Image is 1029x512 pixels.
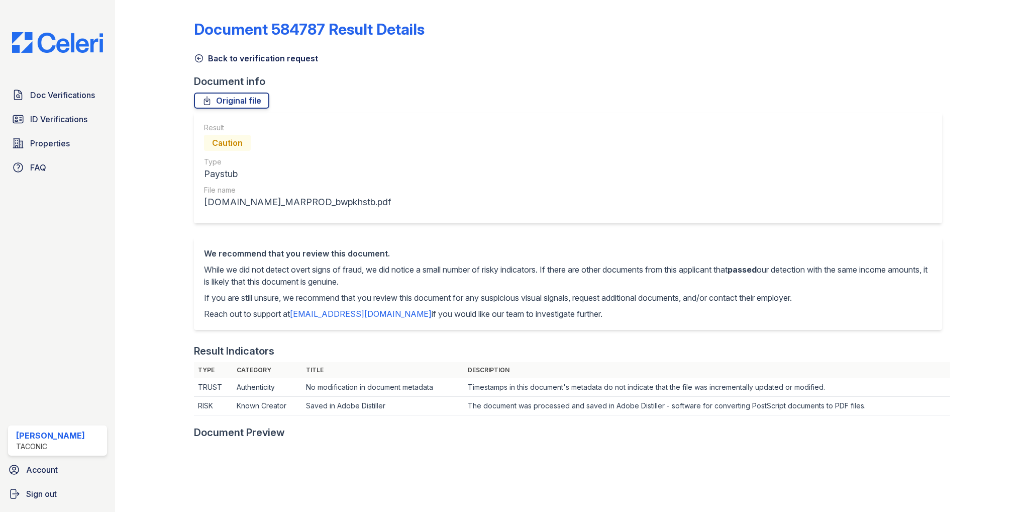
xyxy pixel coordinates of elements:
[302,397,464,415] td: Saved in Adobe Distiller
[194,425,285,440] div: Document Preview
[4,32,111,53] img: CE_Logo_Blue-a8612792a0a2168367f1c8372b55b34899dd931a85d93a1a3d3e32e68fde9ad4.png
[233,378,302,397] td: Authenticity
[8,133,107,153] a: Properties
[8,157,107,178] a: FAQ
[290,309,432,319] a: [EMAIL_ADDRESS][DOMAIN_NAME]
[204,167,391,181] div: Paystub
[204,135,251,151] div: Caution
[728,265,757,275] span: passed
[26,464,58,476] span: Account
[233,362,302,378] th: Category
[464,362,950,378] th: Description
[233,397,302,415] td: Known Creator
[194,362,233,378] th: Type
[4,484,111,504] a: Sign out
[194,52,318,64] a: Back to verification request
[8,109,107,129] a: ID Verifications
[194,74,950,89] div: Document info
[302,378,464,397] td: No modification in document metadata
[30,161,46,174] span: FAQ
[464,397,950,415] td: The document was processed and saved in Adobe Distiller - software for converting PostScript docu...
[194,20,425,38] a: Document 584787 Result Details
[4,460,111,480] a: Account
[16,442,85,452] div: Taconic
[987,472,1019,502] iframe: chat widget
[204,157,391,167] div: Type
[302,362,464,378] th: Title
[26,488,57,500] span: Sign out
[204,185,391,195] div: File name
[30,113,87,125] span: ID Verifications
[194,397,233,415] td: RISK
[204,123,391,133] div: Result
[8,85,107,105] a: Doc Verifications
[204,292,932,304] p: If you are still unsure, we recommend that you review this document for any suspicious visual sig...
[204,247,932,260] div: We recommend that you review this document.
[204,195,391,209] div: [DOMAIN_NAME]_MARPROD_bwpkhstb.pdf
[16,430,85,442] div: [PERSON_NAME]
[30,89,95,101] span: Doc Verifications
[194,378,233,397] td: TRUST
[464,378,950,397] td: Timestamps in this document's metadata do not indicate that the file was incrementally updated or...
[30,137,70,149] span: Properties
[194,93,269,109] a: Original file
[204,308,932,320] p: Reach out to support at if you would like our team to investigate further.
[194,344,274,358] div: Result Indicators
[204,264,932,288] p: While we did not detect overt signs of fraud, we did notice a small number of risky indicators. I...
